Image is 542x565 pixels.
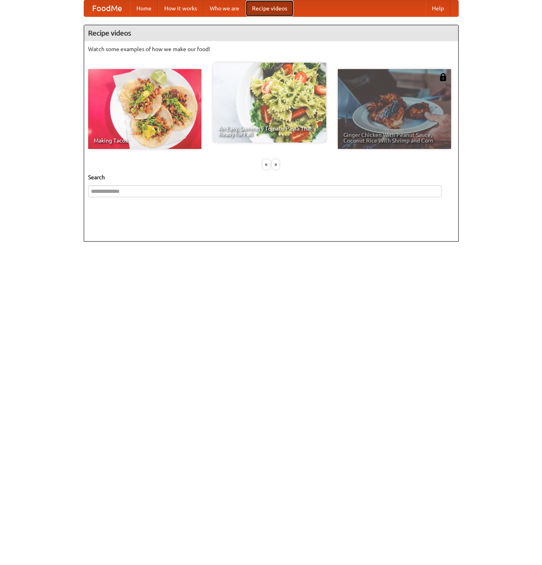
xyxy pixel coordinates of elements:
a: How it works [158,0,203,16]
span: Making Tacos [94,138,196,143]
a: An Easy, Summery Tomato Pasta That's Ready for Fall [213,63,326,143]
a: FoodMe [84,0,130,16]
a: Home [130,0,158,16]
a: Recipe videos [246,0,294,16]
img: 483408.png [439,73,447,81]
h4: Recipe videos [84,25,458,41]
a: Help [426,0,450,16]
span: An Easy, Summery Tomato Pasta That's Ready for Fall [219,126,321,137]
p: Watch some examples of how we make our food! [88,45,454,53]
a: Making Tacos [88,69,201,149]
a: Who we are [203,0,246,16]
div: « [263,159,270,169]
div: » [272,159,279,169]
h5: Search [88,173,454,181]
